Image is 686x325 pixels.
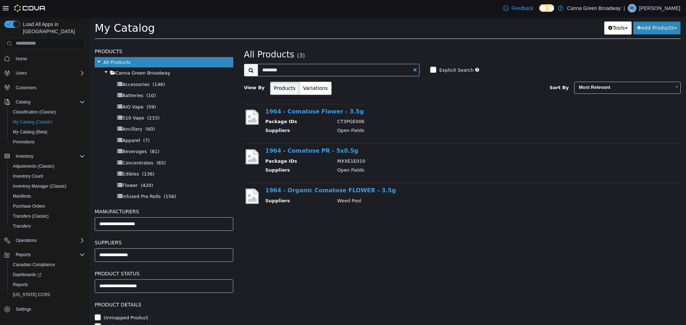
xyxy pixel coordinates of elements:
[7,127,88,137] button: My Catalog (Beta)
[500,1,536,15] a: Feedback
[10,138,38,146] a: Promotions
[10,290,53,299] a: [US_STATE] CCRS
[567,4,621,12] p: Canna Green Broadway
[10,162,85,171] span: Adjustments (Classic)
[181,65,210,78] button: Products
[63,65,76,71] span: (146)
[10,280,85,289] span: Reports
[176,181,243,190] th: Suppliers
[16,238,37,243] span: Operations
[33,166,48,172] span: Flower
[243,181,576,190] td: Weed Pool
[13,83,85,92] span: Customers
[13,250,85,259] span: Reports
[16,85,36,91] span: Customers
[10,212,85,220] span: Transfers (Classic)
[539,4,554,12] input: Dark Mode
[1,151,88,161] button: Inventory
[10,202,85,210] span: Purchase Orders
[7,137,88,147] button: Promotions
[16,153,33,159] span: Inventory
[10,270,85,279] span: Dashboards
[485,66,582,77] span: Most Relevant
[33,144,64,149] span: Concentrates
[628,4,636,12] div: Raven Irwin
[1,235,88,245] button: Operations
[243,111,576,120] td: Open Fields
[13,183,66,189] span: Inventory Manager (Classic)
[5,31,144,39] h5: Products
[10,138,85,146] span: Promotions
[67,144,77,149] span: (65)
[53,155,65,160] span: (136)
[57,76,67,82] span: (10)
[13,83,39,92] a: Customers
[7,270,88,280] a: Dashboards
[13,298,59,305] label: Unmapped Product
[176,171,307,177] a: 1964 - Organic Comatose FLOWER - 3.5g
[155,132,171,149] img: missing-image.png
[544,5,591,18] button: Add Products
[10,202,48,210] a: Purchase Orders
[13,193,31,199] span: Manifests
[57,88,67,93] span: (59)
[1,304,88,314] button: Settings
[10,270,44,279] a: Dashboards
[13,292,50,298] span: [US_STATE] CCRS
[7,181,88,191] button: Inventory Manager (Classic)
[13,203,45,209] span: Purchase Orders
[10,280,31,289] a: Reports
[10,118,55,126] a: My Catalog (Classic)
[13,262,55,268] span: Canadian Compliance
[243,141,576,150] td: MXXE1E010
[51,166,64,172] span: (420)
[13,109,56,115] span: Classification (Classic)
[1,68,88,78] button: Users
[10,222,85,230] span: Transfers
[58,99,70,104] span: (233)
[7,211,88,221] button: Transfers (Classic)
[7,107,88,117] button: Classification (Classic)
[33,99,55,104] span: 510 Vape
[5,191,144,199] h5: Manufacturers
[5,5,65,18] span: My Catalog
[630,4,634,12] span: RI
[208,36,215,42] small: (3)
[5,222,144,230] h5: Suppliers
[10,260,58,269] a: Canadian Compliance
[33,88,54,93] span: AIO Vape
[13,307,65,314] label: Available by Dropship
[33,177,71,183] span: Infused Pre Rolls
[13,272,41,278] span: Dashboards
[10,182,85,191] span: Inventory Manager (Classic)
[33,65,60,71] span: Accessories
[5,284,144,293] h5: Product Details
[13,119,53,125] span: My Catalog (Classic)
[13,69,85,77] span: Users
[10,182,69,191] a: Inventory Manager (Classic)
[13,173,43,179] span: Inventory Count
[155,171,171,188] img: missing-image.png
[10,118,85,126] span: My Catalog (Classic)
[10,172,46,181] a: Inventory Count
[1,97,88,107] button: Catalog
[512,5,533,12] span: Feedback
[10,162,57,171] a: Adjustments (Classic)
[210,65,242,78] button: Variations
[10,128,85,136] span: My Catalog (Beta)
[155,33,205,43] span: All Products
[1,250,88,260] button: Reports
[10,108,59,116] a: Classification (Classic)
[16,56,27,62] span: Home
[74,177,87,183] span: (156)
[13,282,28,288] span: Reports
[16,252,31,258] span: Reports
[348,50,384,57] label: Explicit Search
[13,236,85,245] span: Operations
[460,68,479,74] span: Sort By
[10,222,34,230] a: Transfers
[33,76,54,82] span: Batteries
[155,92,171,110] img: missing-image.png
[485,65,591,77] a: Most Relevant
